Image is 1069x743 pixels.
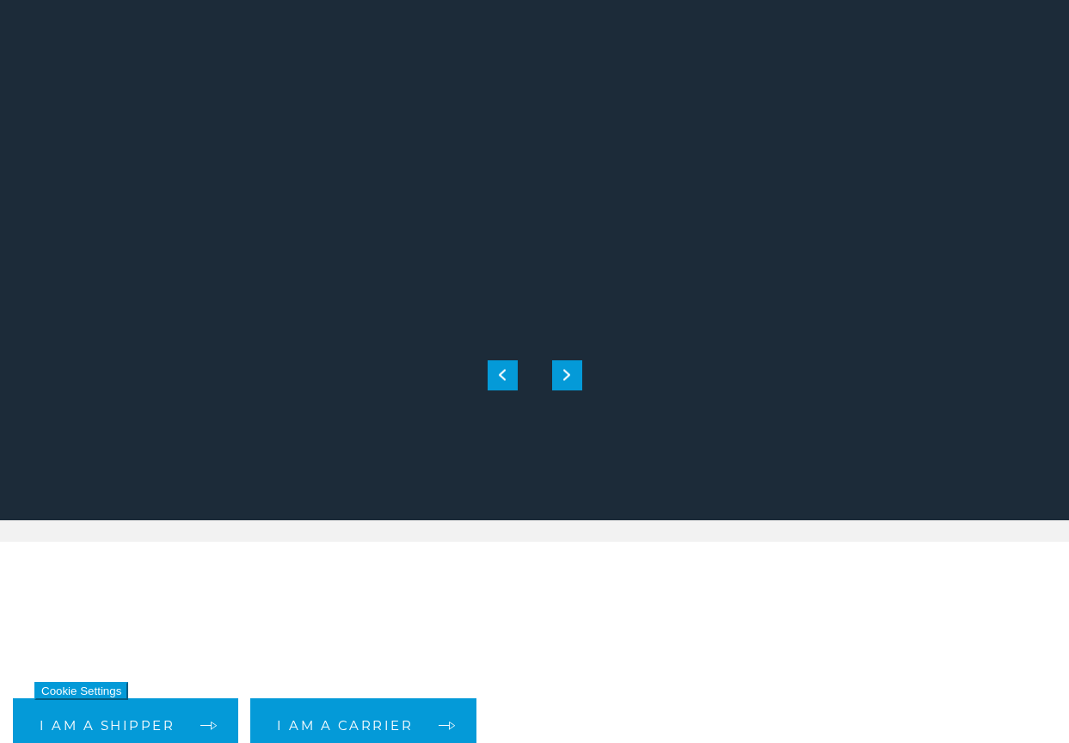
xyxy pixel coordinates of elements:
[499,370,506,381] img: previous slide
[40,719,175,732] span: I am a shipper
[277,719,413,732] span: I am a carrier
[563,370,570,381] img: next slide
[34,682,128,700] button: Cookie Settings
